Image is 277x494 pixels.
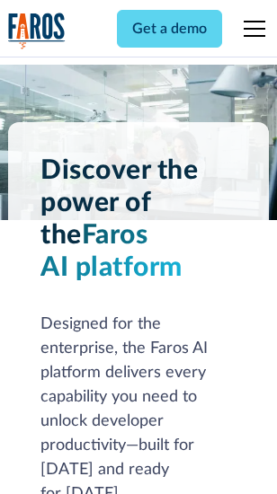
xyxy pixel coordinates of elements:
span: Faros AI platform [40,222,183,281]
img: Logo of the analytics and reporting company Faros. [8,13,66,49]
h1: Discover the power of the [40,154,237,284]
a: home [8,13,66,49]
a: Get a demo [117,10,222,48]
div: menu [233,7,269,50]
